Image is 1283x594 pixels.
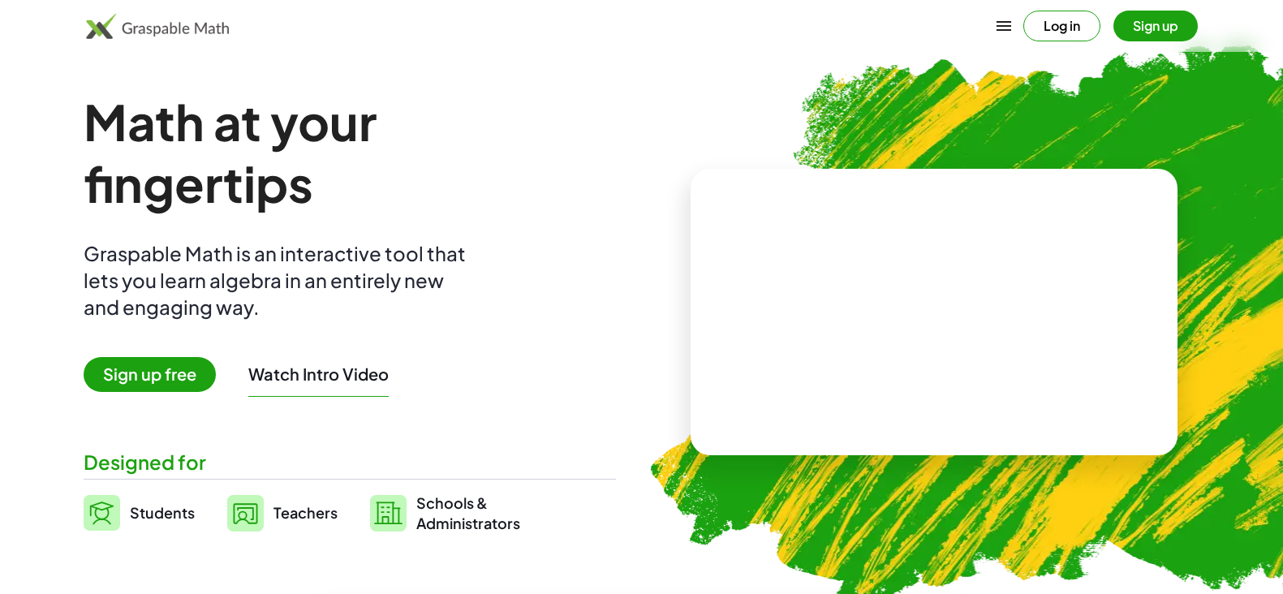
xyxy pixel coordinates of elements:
img: svg%3e [84,495,120,531]
button: Watch Intro Video [248,364,389,385]
a: Schools &Administrators [370,493,520,533]
button: Log in [1023,11,1100,41]
span: Teachers [273,503,338,522]
img: svg%3e [370,495,407,532]
button: Sign up [1113,11,1198,41]
video: What is this? This is dynamic math notation. Dynamic math notation plays a central role in how Gr... [812,252,1056,373]
span: Sign up free [84,357,216,392]
h1: Math at your fingertips [84,91,600,214]
span: Students [130,503,195,522]
span: Schools & Administrators [416,493,520,533]
div: Designed for [84,449,616,476]
a: Teachers [227,493,338,533]
a: Students [84,493,195,533]
div: Graspable Math is an interactive tool that lets you learn algebra in an entirely new and engaging... [84,240,473,321]
img: svg%3e [227,495,264,532]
